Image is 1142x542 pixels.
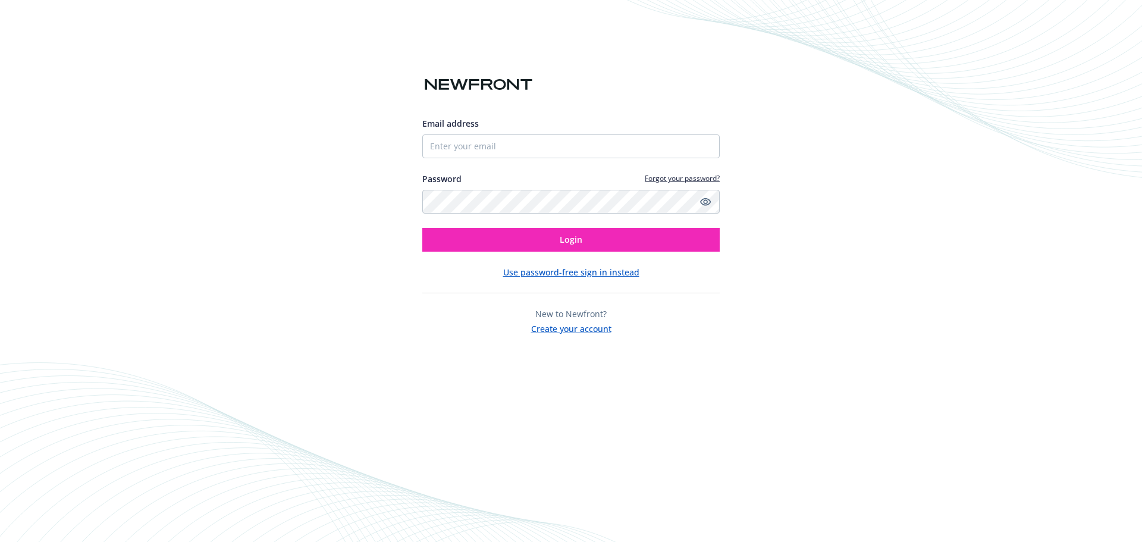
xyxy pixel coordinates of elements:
[422,134,720,158] input: Enter your email
[422,118,479,129] span: Email address
[560,234,582,245] span: Login
[531,320,611,335] button: Create your account
[422,74,535,95] img: Newfront logo
[645,173,720,183] a: Forgot your password?
[535,308,607,319] span: New to Newfront?
[422,228,720,252] button: Login
[503,266,639,278] button: Use password-free sign in instead
[422,173,462,185] label: Password
[422,190,720,214] input: Enter your password
[698,195,713,209] a: Show password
